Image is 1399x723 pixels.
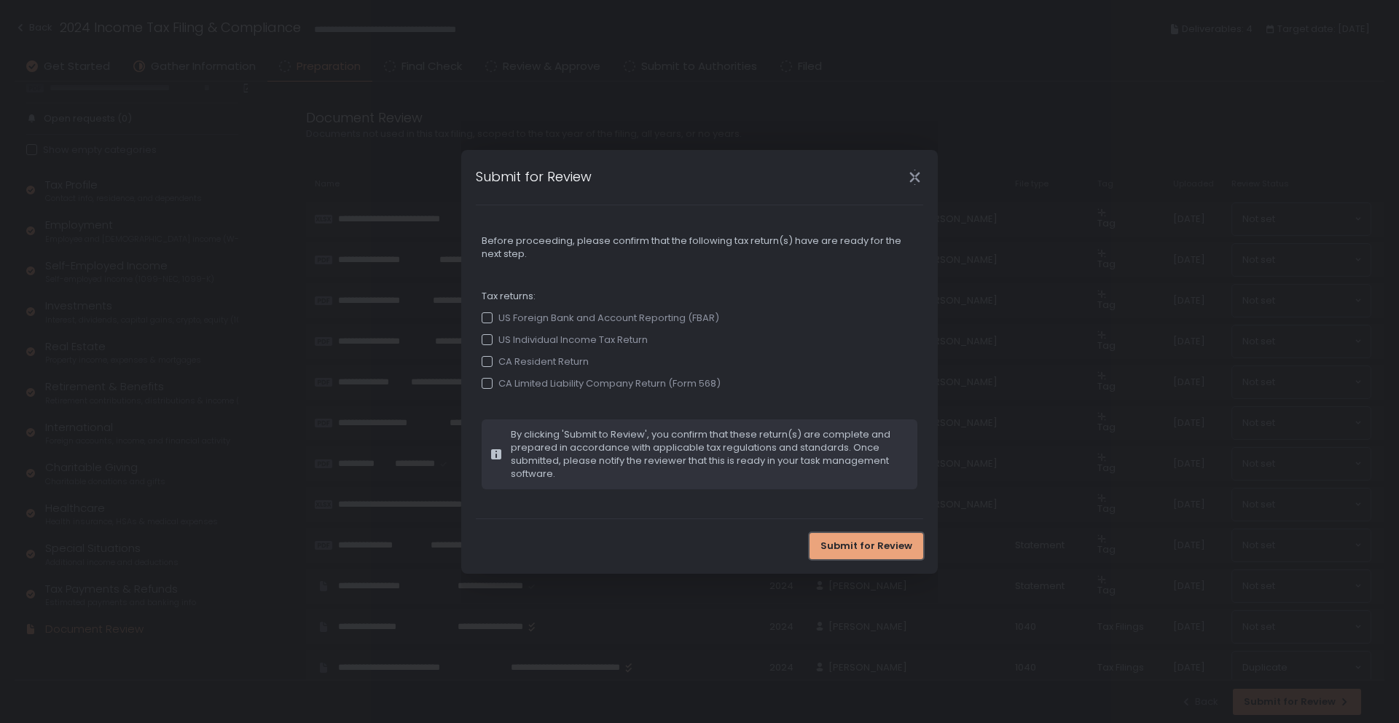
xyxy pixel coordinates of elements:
span: Submit for Review [820,540,912,553]
div: Close [891,169,938,186]
span: By clicking 'Submit to Review', you confirm that these return(s) are complete and prepared in acc... [511,428,909,481]
span: Tax returns: [482,290,917,303]
button: Submit for Review [810,533,923,559]
h1: Submit for Review [476,167,592,186]
span: Before proceeding, please confirm that the following tax return(s) have are ready for the next step. [482,234,917,261]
